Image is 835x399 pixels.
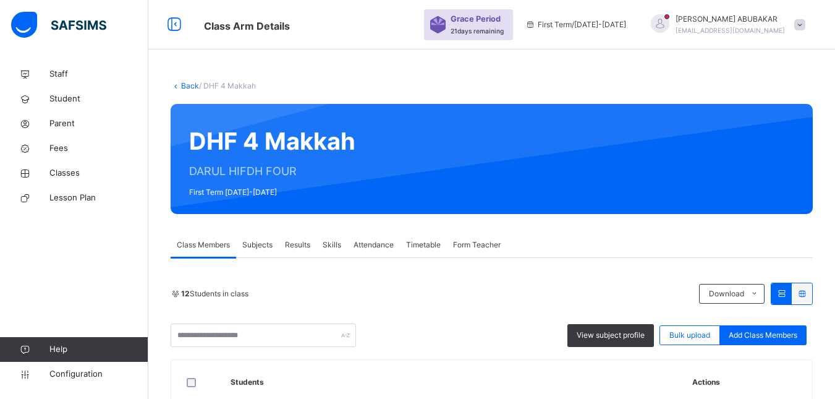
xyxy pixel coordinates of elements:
[729,330,797,341] span: Add Class Members
[49,192,148,204] span: Lesson Plan
[676,14,785,25] span: [PERSON_NAME] ABUBAKAR
[49,167,148,179] span: Classes
[323,239,341,251] span: Skills
[49,118,148,130] span: Parent
[49,93,148,105] span: Student
[709,288,744,299] span: Download
[11,12,106,38] img: safsims
[49,68,148,80] span: Staff
[242,239,273,251] span: Subjects
[181,288,248,299] span: Students in class
[669,330,710,341] span: Bulk upload
[181,289,190,298] b: 12
[49,368,148,380] span: Configuration
[181,81,199,90] a: Back
[676,27,785,34] span: [EMAIL_ADDRESS][DOMAIN_NAME]
[451,27,504,35] span: 21 days remaining
[49,142,148,155] span: Fees
[177,239,230,251] span: Class Members
[354,239,394,251] span: Attendance
[638,14,812,36] div: ABDULHAKEEMABUBAKAR
[49,343,148,356] span: Help
[285,239,310,251] span: Results
[525,19,626,30] span: session/term information
[406,239,441,251] span: Timetable
[204,20,290,32] span: Class Arm Details
[453,239,501,251] span: Form Teacher
[577,330,645,341] span: View subject profile
[430,16,446,33] img: sticker-purple.71386a28dfed39d6af7621340158ba97.svg
[199,81,256,90] span: / DHF 4 Makkah
[451,13,501,25] span: Grace Period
